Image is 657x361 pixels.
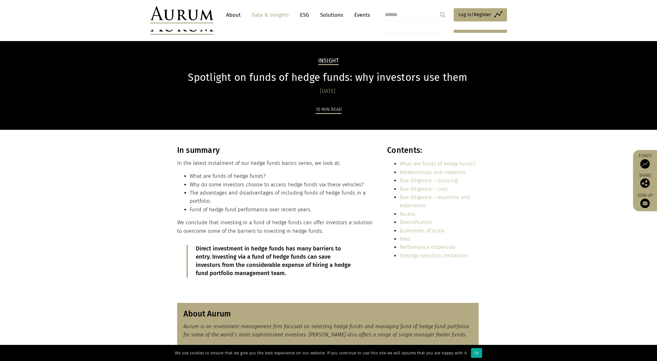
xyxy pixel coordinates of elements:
[640,199,650,208] img: Sign up to our newsletter
[190,206,373,214] li: Fund of hedge fund performance over recent years.
[400,244,456,250] a: Performance dispersion
[640,159,650,169] img: Access Funds
[636,193,654,208] a: Sign up
[177,220,373,234] span: We conclude that investing in a fund of hedge funds can offer investors a solution to overcome so...
[317,9,346,21] a: Solutions
[400,194,470,208] a: Due diligence – expertise and experience
[150,6,213,23] img: Aurum
[400,161,475,167] a: What are funds of hedge funds?
[223,9,244,21] a: About
[454,8,507,21] a: Log in/Register
[400,177,457,184] a: Due diligence – sourcing
[458,11,491,18] span: Log in/Register
[400,169,466,175] a: Relationships and networks
[436,9,449,21] input: Submit
[190,181,373,189] li: Why do some investors choose to access hedge funds via these vehicles?
[400,253,468,259] a: Strategy selection limitations
[297,9,312,21] a: ESG
[177,146,373,155] h3: In summary
[177,71,479,84] h1: Spotlight on funds of hedge funds: why investors use them
[640,178,650,188] img: Share this post
[183,323,469,338] em: Aurum is an investment management firm focused on selecting hedge funds and managing fund of hedg...
[318,57,339,65] h2: Insight
[177,87,479,96] div: [DATE]
[316,105,342,114] div: 10 min read
[400,186,447,192] a: Due diligence – cost
[400,219,433,225] a: Diversification
[400,228,445,234] a: Economies of scale
[471,348,482,358] div: Ok
[177,159,373,167] p: In the latest instalment of our hedge funds basics series, we look at:
[387,146,478,155] h3: Contents:
[190,189,373,206] li: The advantages and disadvantages of including funds of hedge funds in a portfolio.
[190,172,373,180] li: What are funds of hedge funds?
[400,236,410,242] a: Fees
[351,9,370,21] a: Events
[636,173,654,188] div: Share
[183,309,472,319] h3: About Aurum
[636,153,654,169] a: Funds
[196,245,356,278] p: Direct investment in hedge funds has many barriers to entry. Investing via a fund of hedge funds ...
[248,9,292,21] a: Data & Insights
[400,211,415,217] a: Access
